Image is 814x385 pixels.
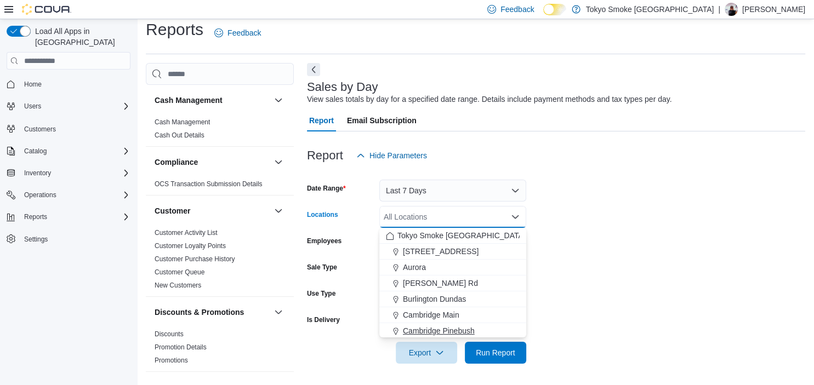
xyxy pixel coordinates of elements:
[2,165,135,181] button: Inventory
[24,102,41,111] span: Users
[379,275,526,291] button: [PERSON_NAME] Rd
[155,242,226,250] a: Customer Loyalty Points
[20,188,130,202] span: Operations
[20,210,52,223] button: Reports
[155,118,210,126] a: Cash Management
[20,232,130,246] span: Settings
[2,187,135,203] button: Operations
[24,235,48,244] span: Settings
[155,330,184,338] span: Discounts
[307,289,335,298] label: Use Type
[155,307,244,318] h3: Discounts & Promotions
[2,143,135,159] button: Catalog
[307,184,346,193] label: Date Range
[307,149,343,162] h3: Report
[20,210,130,223] span: Reports
[20,100,130,113] span: Users
[402,342,451,364] span: Export
[20,145,130,158] span: Catalog
[155,157,198,168] h3: Compliance
[24,147,47,156] span: Catalog
[20,122,130,135] span: Customers
[272,156,285,169] button: Compliance
[20,145,51,158] button: Catalog
[2,99,135,114] button: Users
[20,100,45,113] button: Users
[155,229,218,237] a: Customer Activity List
[24,125,56,134] span: Customers
[155,255,235,263] span: Customer Purchase History
[155,180,263,188] span: OCS Transaction Submission Details
[379,323,526,339] button: Cambridge Pinebush
[22,4,71,15] img: Cova
[352,145,431,166] button: Hide Parameters
[742,3,805,16] p: [PERSON_NAME]
[20,166,55,180] button: Inventory
[396,342,457,364] button: Export
[20,78,46,91] a: Home
[379,180,526,202] button: Last 7 Days
[586,3,714,16] p: Tokyo Smoke [GEOGRAPHIC_DATA]
[24,169,51,177] span: Inventory
[155,180,263,188] a: OCS Transaction Submission Details
[307,81,378,94] h3: Sales by Day
[403,294,466,304] span: Burlington Dundas
[511,212,520,221] button: Close list of options
[155,205,190,216] h3: Customer
[403,278,478,289] span: [PERSON_NAME] Rd
[24,191,56,199] span: Operations
[146,177,294,195] div: Compliance
[543,15,544,16] span: Dark Mode
[155,95,223,106] h3: Cash Management
[155,268,204,276] a: Customer Queue
[155,131,204,140] span: Cash Out Details
[155,205,270,216] button: Customer
[465,342,526,364] button: Run Report
[309,110,334,131] span: Report
[307,263,337,272] label: Sale Type
[20,77,130,91] span: Home
[403,325,475,336] span: Cambridge Pinebush
[403,246,479,257] span: [STREET_ADDRESS]
[155,343,207,351] a: Promotion Details
[155,157,270,168] button: Compliance
[307,63,320,76] button: Next
[2,120,135,136] button: Customers
[379,260,526,275] button: Aurora
[146,19,203,41] h1: Reports
[272,204,285,217] button: Customer
[155,281,201,290] span: New Customers
[307,210,338,219] label: Locations
[146,226,294,296] div: Customer
[500,4,534,15] span: Feedback
[155,343,207,352] span: Promotion Details
[227,27,261,38] span: Feedback
[20,233,52,246] a: Settings
[543,4,566,15] input: Dark Mode
[379,291,526,307] button: Burlington Dundas
[24,80,42,89] span: Home
[155,357,188,364] a: Promotions
[379,307,526,323] button: Cambridge Main
[146,327,294,371] div: Discounts & Promotions
[725,3,738,16] div: Glenn Cook
[272,306,285,319] button: Discounts & Promotions
[155,307,270,318] button: Discounts & Promotions
[20,166,130,180] span: Inventory
[155,356,188,365] span: Promotions
[718,3,720,16] p: |
[155,281,201,289] a: New Customers
[155,131,204,139] a: Cash Out Details
[307,237,341,245] label: Employees
[7,72,130,275] nav: Complex example
[379,228,526,244] button: Tokyo Smoke [GEOGRAPHIC_DATA]
[155,95,270,106] button: Cash Management
[155,118,210,127] span: Cash Management
[31,26,130,48] span: Load All Apps in [GEOGRAPHIC_DATA]
[403,309,459,320] span: Cambridge Main
[146,116,294,146] div: Cash Management
[397,230,526,241] span: Tokyo Smoke [GEOGRAPHIC_DATA]
[272,94,285,107] button: Cash Management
